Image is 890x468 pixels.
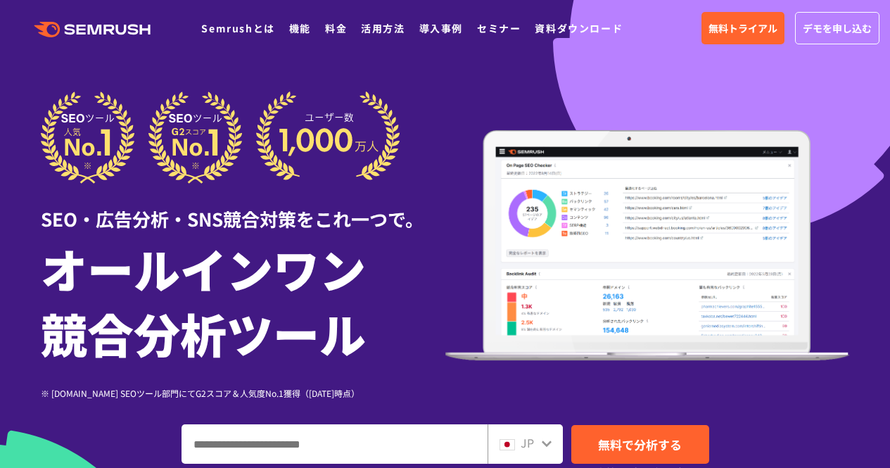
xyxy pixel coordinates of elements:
span: JP [521,434,534,451]
a: 資料ダウンロード [535,21,623,35]
a: Semrushとは [201,21,274,35]
a: 無料トライアル [701,12,784,44]
a: 料金 [325,21,347,35]
div: ※ [DOMAIN_NAME] SEOツール部門にてG2スコア＆人気度No.1獲得（[DATE]時点） [41,386,445,400]
h1: オールインワン 競合分析ツール [41,236,445,365]
a: 無料で分析する [571,425,709,464]
a: セミナー [477,21,521,35]
input: ドメイン、キーワードまたはURLを入力してください [182,425,487,463]
a: 活用方法 [361,21,405,35]
span: デモを申し込む [803,20,872,36]
span: 無料で分析する [598,436,682,453]
span: 無料トライアル [708,20,777,36]
a: デモを申し込む [795,12,879,44]
a: 導入事例 [419,21,463,35]
div: SEO・広告分析・SNS競合対策をこれ一つで。 [41,184,445,232]
a: 機能 [289,21,311,35]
